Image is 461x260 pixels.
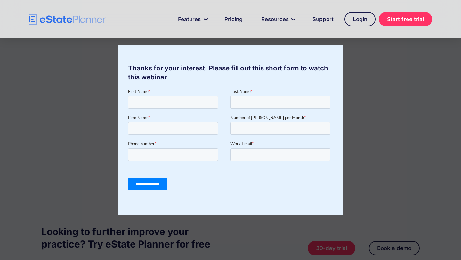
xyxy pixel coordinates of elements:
[379,12,432,26] a: Start free trial
[305,13,341,26] a: Support
[29,14,106,25] a: home
[118,64,343,82] div: Thanks for your interest. Please fill out this short form to watch this webinar
[217,13,250,26] a: Pricing
[254,13,302,26] a: Resources
[170,13,214,26] a: Features
[344,12,376,26] a: Login
[128,88,333,196] iframe: Form 0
